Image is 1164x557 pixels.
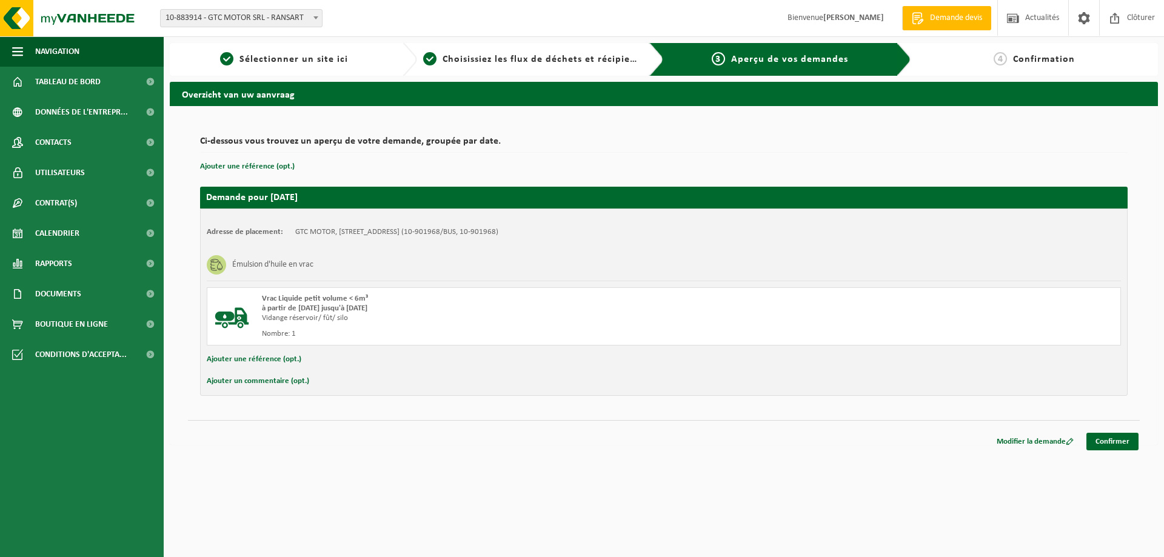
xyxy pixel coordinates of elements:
[232,255,313,275] h3: Émulsion d'huile en vrac
[262,313,712,323] div: Vidange réservoir/ fût/ silo
[262,295,368,302] span: Vrac Liquide petit volume < 6m³
[423,52,640,67] a: 2Choisissiez les flux de déchets et récipients
[262,329,712,339] div: Nombre: 1
[1013,55,1075,64] span: Confirmation
[35,279,81,309] span: Documents
[295,227,498,237] td: GTC MOTOR, [STREET_ADDRESS] (10-901968/BUS, 10-901968)
[988,433,1083,450] a: Modifier la demande
[35,248,72,279] span: Rapports
[176,52,393,67] a: 1Sélectionner un site ici
[170,82,1158,105] h2: Overzicht van uw aanvraag
[200,136,1128,153] h2: Ci-dessous vous trouvez un aperçu de votre demande, groupée par date.
[35,309,108,339] span: Boutique en ligne
[200,159,295,175] button: Ajouter une référence (opt.)
[927,12,985,24] span: Demande devis
[35,339,127,370] span: Conditions d'accepta...
[35,188,77,218] span: Contrat(s)
[712,52,725,65] span: 3
[262,304,367,312] strong: à partir de [DATE] jusqu'à [DATE]
[35,158,85,188] span: Utilisateurs
[1086,433,1139,450] a: Confirmer
[35,36,79,67] span: Navigation
[423,52,436,65] span: 2
[35,127,72,158] span: Contacts
[823,13,884,22] strong: [PERSON_NAME]
[206,193,298,202] strong: Demande pour [DATE]
[207,352,301,367] button: Ajouter une référence (opt.)
[994,52,1007,65] span: 4
[35,67,101,97] span: Tableau de bord
[213,294,250,330] img: BL-LQ-SV.png
[160,9,323,27] span: 10-883914 - GTC MOTOR SRL - RANSART
[207,373,309,389] button: Ajouter un commentaire (opt.)
[207,228,283,236] strong: Adresse de placement:
[35,97,128,127] span: Données de l'entrepr...
[443,55,644,64] span: Choisissiez les flux de déchets et récipients
[35,218,79,248] span: Calendrier
[731,55,848,64] span: Aperçu de vos demandes
[902,6,991,30] a: Demande devis
[220,52,233,65] span: 1
[239,55,348,64] span: Sélectionner un site ici
[161,10,322,27] span: 10-883914 - GTC MOTOR SRL - RANSART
